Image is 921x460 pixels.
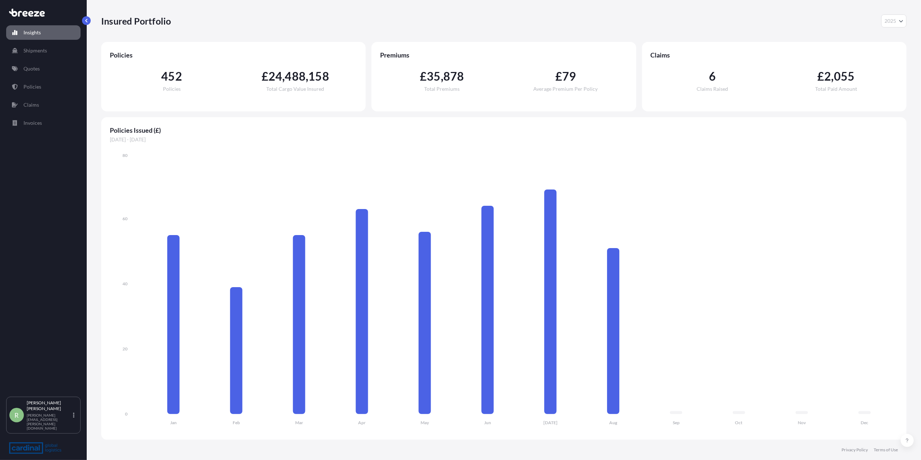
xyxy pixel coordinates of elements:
[834,71,855,82] span: 055
[295,420,303,426] tspan: Mar
[122,216,128,221] tspan: 60
[101,15,171,27] p: Insured Portfolio
[23,119,42,127] p: Invoices
[825,71,831,82] span: 2
[27,400,72,412] p: [PERSON_NAME] [PERSON_NAME]
[441,71,443,82] span: ,
[23,65,40,72] p: Quotes
[798,420,806,426] tspan: Nov
[735,420,743,426] tspan: Oct
[23,47,47,54] p: Shipments
[709,71,716,82] span: 6
[697,86,728,91] span: Claims Raised
[6,61,81,76] a: Quotes
[484,420,491,426] tspan: Jun
[815,86,857,91] span: Total Paid Amount
[831,71,834,82] span: ,
[125,411,128,417] tspan: 0
[427,71,440,82] span: 35
[266,86,324,91] span: Total Cargo Value Insured
[673,420,680,426] tspan: Sep
[6,80,81,94] a: Policies
[122,153,128,158] tspan: 80
[358,420,366,426] tspan: Apr
[163,86,181,91] span: Policies
[110,126,898,135] span: Policies Issued (£)
[161,71,182,82] span: 452
[122,346,128,352] tspan: 20
[23,83,41,90] p: Policies
[285,71,306,82] span: 488
[609,420,617,426] tspan: Aug
[874,447,898,453] a: Terms of Use
[262,71,268,82] span: £
[651,51,898,59] span: Claims
[110,51,357,59] span: Policies
[306,71,308,82] span: ,
[233,420,240,426] tspan: Feb
[562,71,576,82] span: 79
[23,101,39,108] p: Claims
[27,413,72,430] p: [PERSON_NAME][EMAIL_ADDRESS][PERSON_NAME][DOMAIN_NAME]
[420,71,427,82] span: £
[268,71,282,82] span: 24
[23,29,41,36] p: Insights
[842,447,868,453] a: Privacy Policy
[534,86,598,91] span: Average Premium Per Policy
[543,420,558,426] tspan: [DATE]
[885,17,896,25] span: 2025
[282,71,285,82] span: ,
[6,116,81,130] a: Invoices
[6,43,81,58] a: Shipments
[424,86,460,91] span: Total Premiums
[6,25,81,40] a: Insights
[817,71,824,82] span: £
[421,420,429,426] tspan: May
[861,420,869,426] tspan: Dec
[6,98,81,112] a: Claims
[555,71,562,82] span: £
[9,442,61,454] img: organization-logo
[122,281,128,286] tspan: 40
[308,71,329,82] span: 158
[170,420,177,426] tspan: Jan
[380,51,627,59] span: Premiums
[110,136,898,143] span: [DATE] - [DATE]
[881,14,907,27] button: Year Selector
[443,71,464,82] span: 878
[14,412,19,419] span: R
